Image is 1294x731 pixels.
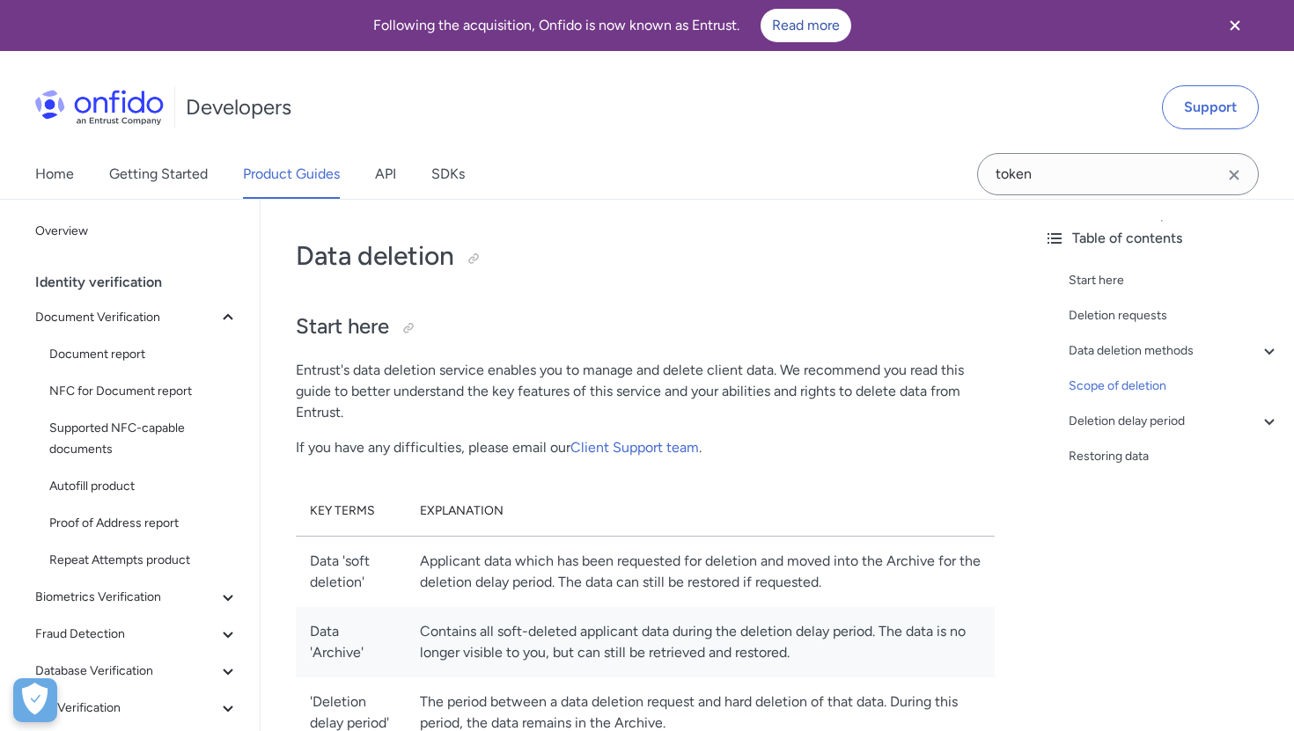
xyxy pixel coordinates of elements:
[35,587,217,608] span: Biometrics Verification
[28,214,246,249] a: Overview
[406,607,995,677] td: Contains all soft-deleted applicant data during the deletion delay period. The data is no longer ...
[1069,305,1280,326] a: Deletion requests
[28,691,246,726] button: eID Verification
[296,486,406,537] th: Key terms
[761,9,851,42] a: Read more
[1202,4,1268,48] button: Close banner
[42,411,246,467] a: Supported NFC-capable documents
[1069,340,1280,362] a: Data deletion methods
[35,698,217,719] span: eID Verification
[35,307,217,328] span: Document Verification
[1069,270,1280,291] a: Start here
[1224,164,1245,186] svg: Clear search field button
[49,344,239,365] span: Document report
[42,374,246,409] a: NFC for Document report
[1069,446,1280,467] a: Restoring data
[13,678,57,722] div: Cookie Preferences
[375,150,396,199] a: API
[49,476,239,497] span: Autofill product
[35,150,74,199] a: Home
[296,312,995,342] h2: Start here
[296,607,406,677] td: Data 'Archive'
[28,617,246,652] button: Fraud Detection
[35,265,253,300] div: Identity verification
[49,513,239,534] span: Proof of Address report
[1069,376,1280,397] a: Scope of deletion
[42,337,246,372] a: Document report
[186,93,291,121] h1: Developers
[13,678,57,722] button: Open Preferences
[28,300,246,335] button: Document Verification
[28,580,246,615] button: Biometrics Verification
[1224,15,1246,36] svg: Close banner
[296,536,406,607] td: Data 'soft deletion'
[35,661,217,682] span: Database Verification
[1162,85,1259,129] a: Support
[977,153,1259,195] input: Onfido search input field
[570,439,699,456] a: Client Support team
[42,469,246,504] a: Autofill product
[296,238,995,274] h1: Data deletion
[49,418,239,460] span: Supported NFC-capable documents
[35,221,239,242] span: Overview
[243,150,340,199] a: Product Guides
[296,360,995,423] p: Entrust's data deletion service enables you to manage and delete client data. We recommend you re...
[49,550,239,571] span: Repeat Attempts product
[35,624,217,645] span: Fraud Detection
[49,381,239,402] span: NFC for Document report
[431,150,465,199] a: SDKs
[1069,411,1280,432] a: Deletion delay period
[35,90,164,125] img: Onfido Logo
[296,437,995,458] p: If you have any difficulties, please email our .
[406,486,995,537] th: Explanation
[406,536,995,607] td: Applicant data which has been requested for deletion and moved into the Archive for the deletion ...
[109,150,208,199] a: Getting Started
[28,654,246,689] button: Database Verification
[42,543,246,578] a: Repeat Attempts product
[42,506,246,541] a: Proof of Address report
[1044,228,1280,249] div: Table of contents
[21,9,1202,42] div: Following the acquisition, Onfido is now known as Entrust.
